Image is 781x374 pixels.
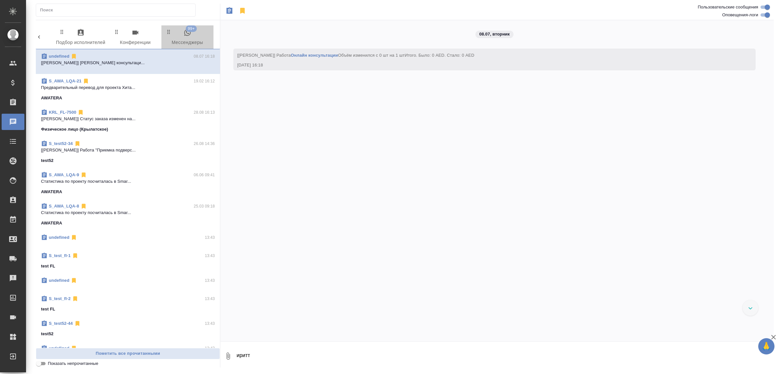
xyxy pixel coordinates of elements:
span: Пометить все прочитанными [39,350,216,357]
svg: Отписаться [83,78,89,84]
svg: Отписаться [74,320,81,327]
p: 28.08 16:13 [194,109,215,116]
div: undefined08.07 16:18[[PERSON_NAME]] [PERSON_NAME] консультаци... [36,49,220,74]
p: Cтатистика по проекту посчиталась в Smar... [41,209,215,216]
div: [DATE] 16:18 [237,62,733,68]
div: S_test_fl-113:43test FL [36,249,220,273]
svg: Зажми и перетащи, чтобы поменять порядок вкладок [166,29,172,35]
p: test FL [41,263,55,269]
span: Пользовательские сообщения [698,4,758,10]
span: Оповещения-логи [722,12,758,18]
p: [[PERSON_NAME]] [PERSON_NAME] консультаци... [41,60,215,66]
div: undefined13:43 [36,341,220,359]
p: 26.08 14:36 [194,140,215,147]
p: 08.07 16:18 [194,53,215,60]
p: 19.02 16:12 [194,78,215,84]
a: KRL_FL-7500 [49,110,76,115]
a: undefined [49,346,69,351]
svg: Отписаться [80,203,87,209]
p: Предварительный перевод для проекта Хита... [41,84,215,91]
div: S_AWA_LQA-2119.02 16:12Предварительный перевод для проекта Хита...AWATERA [36,74,220,105]
svg: Отписаться [71,234,77,241]
button: 🙏 [758,338,774,354]
p: 13:43 [205,234,215,241]
a: S_test_fl-2 [49,296,71,301]
a: undefined [49,235,69,240]
a: S_test52-44 [49,321,73,326]
div: S_AWA_LQA-825.03 09:18Cтатистика по проекту посчиталась в Smar...AWATERA [36,199,220,230]
svg: Отписаться [72,295,78,302]
svg: Отписаться [71,277,77,284]
p: AWATERA [41,95,62,101]
span: Конференции [113,29,158,47]
p: AWATERA [41,220,62,226]
p: Физическое лицо (Крылатское) [41,126,108,133]
input: Поиск [40,6,195,15]
span: Подбор исполнителей [56,29,105,47]
a: Онлайн консультации [291,53,338,58]
svg: Отписаться [71,53,77,60]
span: Итого. Было: 0 AED. Стало: 0 AED [405,53,474,58]
svg: Отписаться [80,172,87,178]
div: undefined13:43 [36,273,220,292]
a: S_test_fl-1 [49,253,71,258]
p: 13:43 [205,295,215,302]
span: 99+ [186,25,197,32]
p: 13:43 [205,252,215,259]
svg: Зажми и перетащи, чтобы поменять порядок вкладок [114,29,120,35]
div: undefined13:43 [36,230,220,249]
a: S_AWA_LQA-21 [49,79,81,83]
svg: Отписаться [74,140,81,147]
a: undefined [49,278,69,283]
div: S_test52-4413:43test52 [36,316,220,341]
span: 🙏 [761,339,772,353]
button: Пометить все прочитанными [36,348,220,359]
p: test FL [41,306,55,312]
svg: Отписаться [72,252,78,259]
p: 25.03 09:18 [194,203,215,209]
span: [[PERSON_NAME]] Работа Объём изменился с 0 шт на 1 шт [237,53,474,58]
p: 08.07, вторник [479,31,510,37]
p: test52 [41,331,53,337]
a: S_AWA_LQA-8 [49,204,79,209]
svg: Отписаться [71,345,77,352]
p: 13:43 [205,320,215,327]
svg: Отписаться [77,109,84,116]
div: KRL_FL-750028.08 16:13[[PERSON_NAME]] Статус заказа изменен на...Физическое лицо (Крылатское) [36,105,220,137]
p: 13:43 [205,277,215,284]
a: S_test52-34 [49,141,73,146]
p: 06.06 09:41 [194,172,215,178]
div: S_test52-3426.08 14:36[[PERSON_NAME]] Работа "Приемка подверс...test52 [36,137,220,168]
p: Cтатистика по проекту посчиталась в Smar... [41,178,215,185]
svg: Зажми и перетащи, чтобы поменять порядок вкладок [59,29,65,35]
p: test52 [41,157,53,164]
span: Мессенджеры [165,29,210,47]
p: 13:43 [205,345,215,352]
p: [[PERSON_NAME]] Работа "Приемка подверс... [41,147,215,153]
div: S_AWA_LQA-906.06 09:41Cтатистика по проекту посчиталась в Smar...AWATERA [36,168,220,199]
a: S_AWA_LQA-9 [49,172,79,177]
p: [[PERSON_NAME]] Статус заказа изменен на... [41,116,215,122]
p: AWATERA [41,189,62,195]
span: Показать непрочитанные [48,360,98,367]
div: S_test_fl-213:43test FL [36,292,220,316]
a: undefined [49,54,69,59]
